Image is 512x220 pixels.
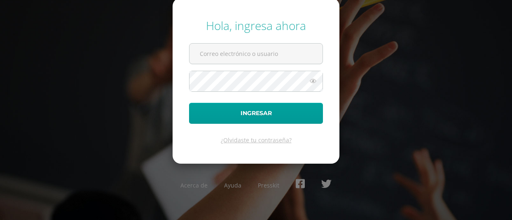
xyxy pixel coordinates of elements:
[224,181,241,189] a: Ayuda
[180,181,208,189] a: Acerca de
[189,103,323,124] button: Ingresar
[189,44,323,64] input: Correo electrónico o usuario
[258,181,279,189] a: Presskit
[221,136,292,144] a: ¿Olvidaste tu contraseña?
[189,18,323,33] div: Hola, ingresa ahora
